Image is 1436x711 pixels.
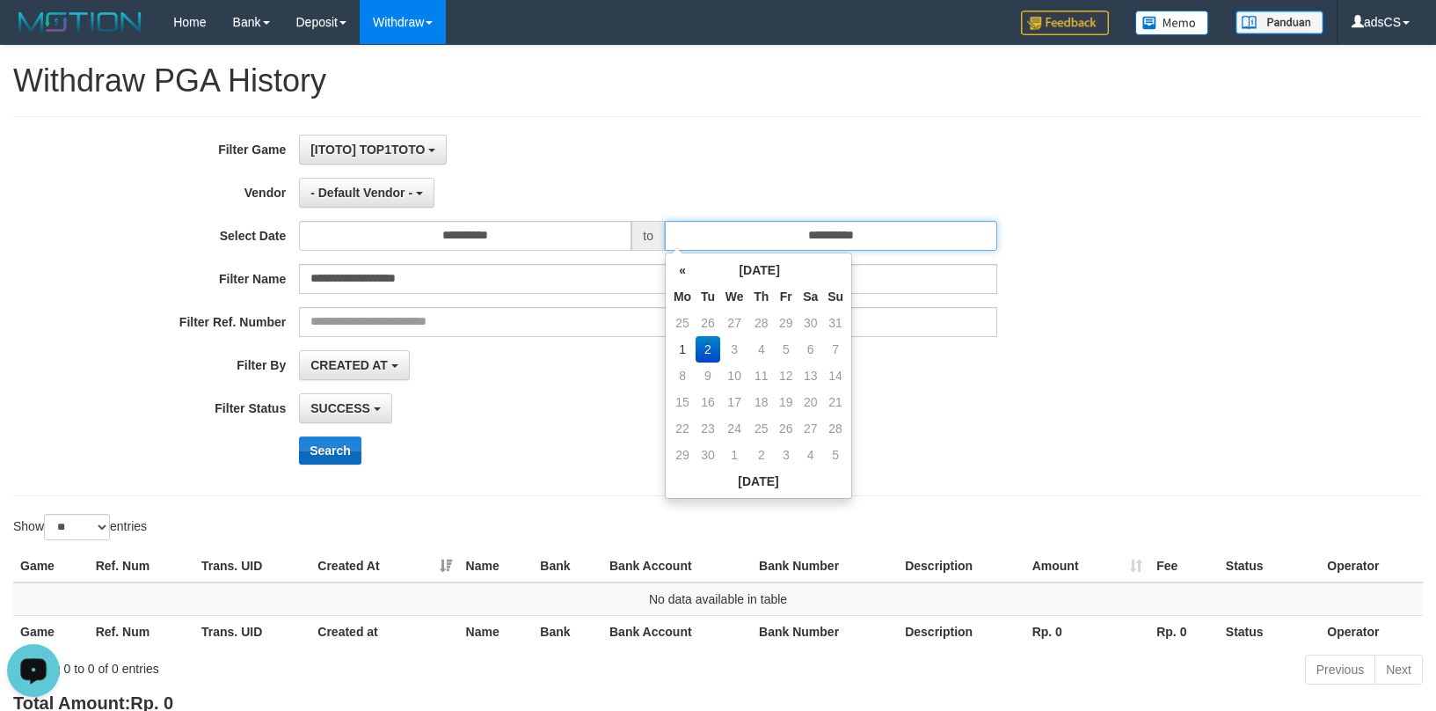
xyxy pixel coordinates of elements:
[696,442,720,468] td: 30
[774,310,798,336] td: 29
[823,442,848,468] td: 5
[720,389,749,415] td: 17
[299,436,361,465] button: Search
[602,615,752,648] th: Bank Account
[533,550,602,583] th: Bank
[1219,615,1320,648] th: Status
[696,415,720,442] td: 23
[1305,655,1375,685] a: Previous
[898,615,1025,648] th: Description
[798,389,823,415] td: 20
[13,514,147,540] label: Show entries
[752,550,898,583] th: Bank Number
[310,358,388,372] span: CREATED AT
[89,550,194,583] th: Ref. Num
[669,257,696,283] th: «
[720,310,749,336] td: 27
[774,283,798,310] th: Fr
[669,442,696,468] td: 29
[602,550,752,583] th: Bank Account
[1025,550,1150,583] th: Amount: activate to sort column ascending
[310,186,412,200] span: - Default Vendor -
[798,336,823,363] td: 6
[720,415,749,442] td: 24
[631,221,665,251] span: to
[669,336,696,363] td: 1
[1021,11,1109,35] img: Feedback.jpg
[748,336,774,363] td: 4
[310,550,458,583] th: Created At: activate to sort column ascending
[194,550,310,583] th: Trans. UID
[823,336,848,363] td: 7
[720,442,749,468] td: 1
[798,442,823,468] td: 4
[823,389,848,415] td: 21
[798,310,823,336] td: 30
[310,615,458,648] th: Created at
[669,310,696,336] td: 25
[669,468,848,495] th: [DATE]
[1149,615,1219,648] th: Rp. 0
[774,442,798,468] td: 3
[823,283,848,310] th: Su
[1320,550,1423,583] th: Operator
[7,7,60,60] button: Open LiveChat chat widget
[299,350,410,380] button: CREATED AT
[720,283,749,310] th: We
[1219,550,1320,583] th: Status
[696,310,720,336] td: 26
[1025,615,1150,648] th: Rp. 0
[669,389,696,415] td: 15
[720,336,749,363] td: 3
[748,310,774,336] td: 28
[44,514,110,540] select: Showentries
[299,393,392,423] button: SUCCESS
[13,9,147,35] img: MOTION_logo.png
[669,363,696,389] td: 8
[696,363,720,389] td: 9
[310,143,425,157] span: [ITOTO] TOP1TOTO
[898,550,1025,583] th: Description
[774,363,798,389] td: 12
[798,283,823,310] th: Sa
[798,415,823,442] td: 27
[669,283,696,310] th: Mo
[89,615,194,648] th: Ref. Num
[299,178,434,208] button: - Default Vendor -
[459,550,534,583] th: Name
[1236,11,1323,34] img: panduan.png
[752,615,898,648] th: Bank Number
[194,615,310,648] th: Trans. UID
[13,583,1423,616] td: No data available in table
[823,363,848,389] td: 14
[1320,615,1423,648] th: Operator
[748,283,774,310] th: Th
[13,550,89,583] th: Game
[1135,11,1209,35] img: Button%20Memo.svg
[748,389,774,415] td: 18
[696,336,720,363] td: 2
[774,336,798,363] td: 5
[299,135,447,165] button: [ITOTO] TOP1TOTO
[823,310,848,336] td: 31
[696,283,720,310] th: Tu
[748,442,774,468] td: 2
[13,615,89,648] th: Game
[669,415,696,442] td: 22
[696,389,720,415] td: 16
[696,257,823,283] th: [DATE]
[720,363,749,389] td: 10
[748,363,774,389] td: 11
[1374,655,1423,685] a: Next
[13,653,585,678] div: Showing 0 to 0 of 0 entries
[798,363,823,389] td: 13
[748,415,774,442] td: 25
[1149,550,1219,583] th: Fee
[459,615,534,648] th: Name
[13,63,1423,99] h1: Withdraw PGA History
[310,401,370,415] span: SUCCESS
[823,415,848,442] td: 28
[774,389,798,415] td: 19
[774,415,798,442] td: 26
[533,615,602,648] th: Bank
